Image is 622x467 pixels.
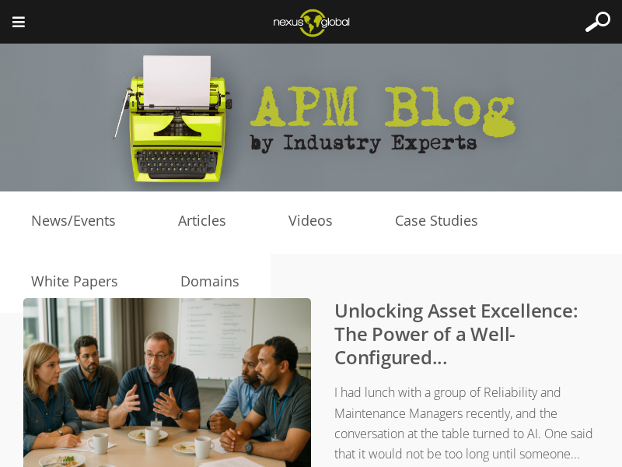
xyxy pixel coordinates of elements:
[364,209,509,233] a: Case Studies
[261,4,362,41] img: Nexus Global
[257,209,364,233] a: Videos
[147,209,257,233] a: Articles
[54,382,599,464] p: I had lunch with a group of Reliability and Maintenance Managers recently, and the conversation a...
[334,297,578,370] a: Unlocking Asset Excellence: The Power of a Well-Configured...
